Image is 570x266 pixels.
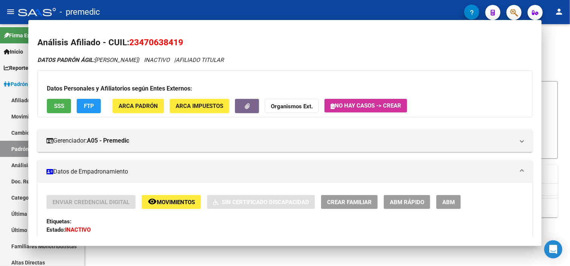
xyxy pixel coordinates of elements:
mat-expansion-panel-header: Gerenciador:A05 - Premedic [37,129,532,152]
h2: Análisis Afiliado - CUIL: [37,36,532,49]
mat-icon: person [555,7,564,16]
strong: A05 - Premedic [87,136,129,145]
span: ABM [442,199,455,206]
mat-icon: remove_red_eye [148,197,157,206]
span: 23470638419 [129,37,183,47]
span: [PERSON_NAME] [37,57,138,63]
button: Sin Certificado Discapacidad [207,195,315,209]
button: Organismos Ext. [265,99,319,113]
span: No hay casos -> Crear [331,102,401,109]
strong: INACTIVO [65,226,91,233]
button: ARCA Impuestos [170,99,229,113]
span: ARCA Padrón [119,103,158,110]
button: No hay casos -> Crear [324,99,407,112]
mat-icon: menu [6,7,15,16]
div: Open Intercom Messenger [544,240,562,258]
span: ABM Rápido [390,199,424,206]
button: Movimientos [142,195,201,209]
button: Crear Familiar [321,195,378,209]
span: ARCA Impuestos [176,103,223,110]
mat-panel-title: Datos de Empadronamiento [46,167,514,176]
button: ARCA Padrón [113,99,164,113]
button: ABM [436,195,461,209]
span: Inicio [4,48,23,56]
span: Enviar Credencial Digital [53,199,130,206]
span: Sin Certificado Discapacidad [222,199,309,206]
strong: Organismos Ext. [271,103,313,110]
i: | INACTIVO | [37,57,224,63]
span: Padrón [4,80,28,88]
span: AFILIADO TITULAR [176,57,224,63]
mat-panel-title: Gerenciador: [46,136,514,145]
strong: Etiquetas: [46,218,71,225]
span: Firma Express [4,31,43,40]
h3: Datos Personales y Afiliatorios según Entes Externos: [47,84,523,93]
span: Crear Familiar [327,199,372,206]
span: Movimientos [157,199,195,206]
button: FTP [77,99,101,113]
strong: Estado: [46,226,65,233]
span: - premedic [60,4,100,20]
span: Reportes [4,64,31,72]
button: SSS [47,99,71,113]
mat-expansion-panel-header: Datos de Empadronamiento [37,160,532,183]
button: ABM Rápido [384,195,430,209]
span: FTP [84,103,94,110]
strong: DATOS PADRÓN ÁGIL: [37,57,94,63]
span: SSS [54,103,64,110]
button: Enviar Credencial Digital [46,195,136,209]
